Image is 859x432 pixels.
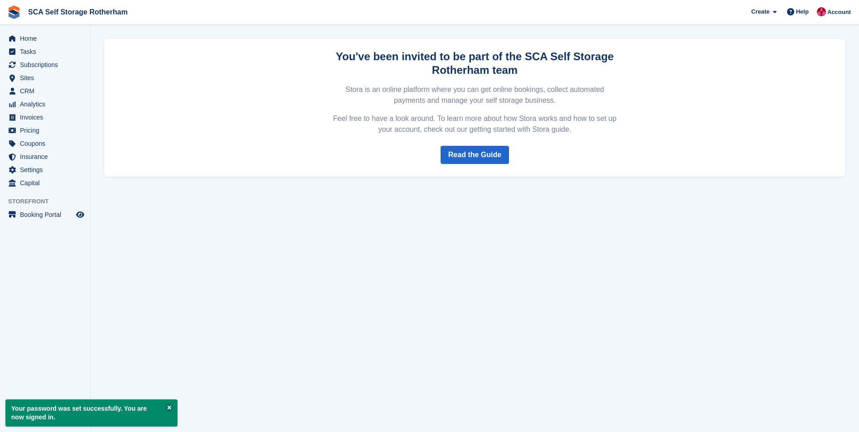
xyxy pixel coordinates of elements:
[5,72,86,84] a: menu
[817,7,826,16] img: Thomas Webb
[5,58,86,71] a: menu
[5,111,86,124] a: menu
[20,85,74,97] span: CRM
[751,7,769,16] span: Create
[75,209,86,220] a: Preview store
[24,5,131,19] a: SCA Self Storage Rotherham
[5,98,86,110] a: menu
[20,163,74,176] span: Settings
[5,163,86,176] a: menu
[20,58,74,71] span: Subscriptions
[5,45,86,58] a: menu
[20,45,74,58] span: Tasks
[5,124,86,137] a: menu
[5,208,86,221] a: menu
[5,150,86,163] a: menu
[20,72,74,84] span: Sites
[332,113,618,135] p: Feel free to have a look around. To learn more about how Stora works and how to set up your accou...
[7,5,21,19] img: stora-icon-8386f47178a22dfd0bd8f6a31ec36ba5ce8667c1dd55bd0f319d3a0aa187defe.svg
[5,137,86,150] a: menu
[8,197,90,206] span: Storefront
[20,150,74,163] span: Insurance
[5,399,178,427] p: Your password was set successfully. You are now signed in.
[20,32,74,45] span: Home
[5,177,86,189] a: menu
[827,8,851,17] span: Account
[336,50,614,76] strong: You've been invited to be part of the SCA Self Storage Rotherham team
[20,98,74,110] span: Analytics
[441,146,509,164] a: Read the Guide
[20,137,74,150] span: Coupons
[796,7,809,16] span: Help
[5,85,86,97] a: menu
[20,208,74,221] span: Booking Portal
[332,84,618,106] p: Stora is an online platform where you can get online bookings, collect automated payments and man...
[20,124,74,137] span: Pricing
[20,111,74,124] span: Invoices
[5,32,86,45] a: menu
[20,177,74,189] span: Capital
